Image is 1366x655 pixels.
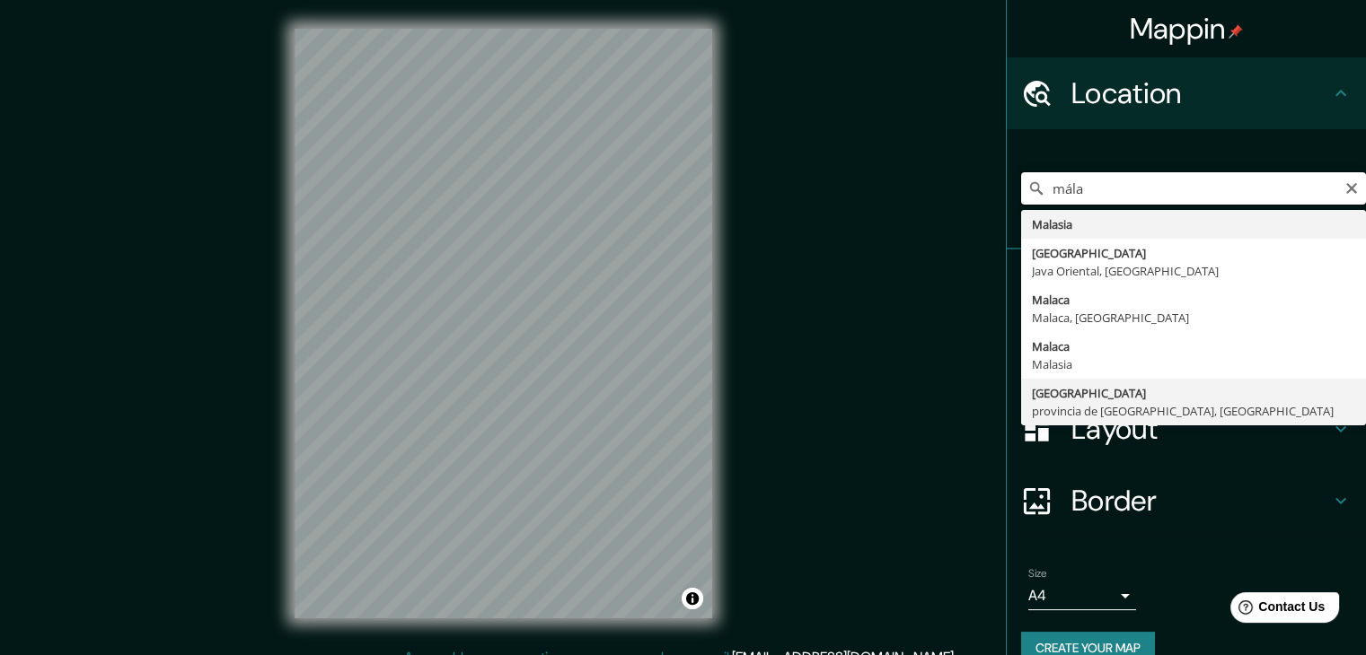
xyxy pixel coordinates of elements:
div: Layout [1007,393,1366,465]
div: provincia de [GEOGRAPHIC_DATA], [GEOGRAPHIC_DATA] [1032,402,1355,420]
h4: Location [1071,75,1330,111]
div: [GEOGRAPHIC_DATA] [1032,244,1355,262]
div: Malaca [1032,337,1355,355]
h4: Mappin [1130,11,1244,47]
div: Malaca [1032,291,1355,309]
div: Style [1007,321,1366,393]
button: Clear [1344,179,1359,196]
button: Toggle attribution [682,588,703,609]
div: Border [1007,465,1366,537]
div: A4 [1028,581,1136,610]
img: pin-icon.png [1229,24,1243,39]
input: Pick your city or area [1021,172,1366,205]
div: Malasia [1032,215,1355,233]
label: Size [1028,566,1047,581]
h4: Border [1071,483,1330,519]
div: Malaca, [GEOGRAPHIC_DATA] [1032,309,1355,327]
div: Java Oriental, [GEOGRAPHIC_DATA] [1032,262,1355,280]
iframe: Help widget launcher [1206,585,1346,635]
div: Malasia [1032,355,1355,373]
div: [GEOGRAPHIC_DATA] [1032,384,1355,402]
canvas: Map [295,29,712,618]
h4: Layout [1071,411,1330,447]
div: Location [1007,57,1366,129]
div: Pins [1007,249,1366,321]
